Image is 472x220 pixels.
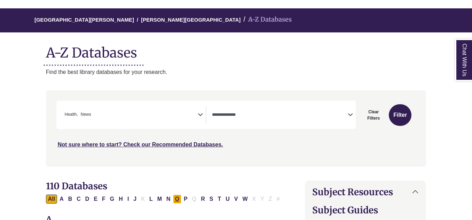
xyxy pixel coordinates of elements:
button: Filter Results B [66,195,74,204]
textarea: Search [212,113,348,118]
button: Filter Results W [240,195,250,204]
span: Health [65,111,78,118]
a: [PERSON_NAME][GEOGRAPHIC_DATA] [141,16,241,23]
span: 110 Databases [46,180,107,192]
li: News [78,111,91,118]
button: Filter Results E [92,195,100,204]
button: Filter Results J [131,195,139,204]
button: Submit for Search Results [389,104,411,126]
button: All [46,195,57,204]
button: Filter Results O [173,195,181,204]
div: Alpha-list to filter by first letter of database name [46,196,283,202]
button: Subject Resources [305,181,426,203]
button: Filter Results H [117,195,125,204]
p: Find the best library databases for your research. [46,68,426,77]
li: Health [62,111,78,118]
button: Filter Results L [147,195,155,204]
h1: A-Z Databases [46,39,426,61]
a: Not sure where to start? Check our Recommended Databases. [58,142,223,147]
button: Filter Results A [57,195,66,204]
button: Filter Results P [182,195,190,204]
button: Filter Results U [223,195,232,204]
button: Filter Results G [108,195,116,204]
button: Clear Filters [360,104,387,126]
nav: Search filters [46,90,426,166]
button: Filter Results R [199,195,207,204]
button: Filter Results M [155,195,164,204]
button: Filter Results V [232,195,240,204]
li: A-Z Databases [241,15,292,25]
button: Filter Results I [125,195,131,204]
button: Filter Results S [207,195,215,204]
button: Filter Results T [215,195,223,204]
button: Filter Results N [164,195,173,204]
a: [GEOGRAPHIC_DATA][PERSON_NAME] [34,16,134,23]
button: Filter Results C [74,195,83,204]
h2: Subject Guides [312,205,419,215]
textarea: Search [93,113,96,118]
nav: breadcrumb [46,8,426,32]
span: News [81,111,91,118]
button: Filter Results D [83,195,92,204]
button: Filter Results F [100,195,108,204]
